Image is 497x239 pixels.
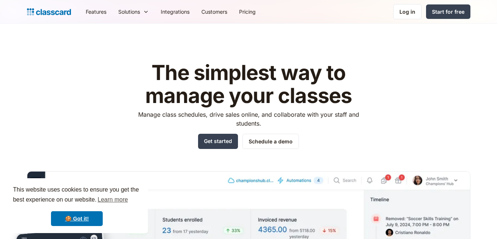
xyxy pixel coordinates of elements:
[118,8,140,16] div: Solutions
[112,3,155,20] div: Solutions
[233,3,262,20] a: Pricing
[426,4,470,19] a: Start for free
[96,194,129,205] a: learn more about cookies
[131,62,366,107] h1: The simplest way to manage your classes
[6,178,148,233] div: cookieconsent
[13,185,141,205] span: This website uses cookies to ensure you get the best experience on our website.
[27,7,71,17] a: Logo
[432,8,464,16] div: Start for free
[393,4,422,19] a: Log in
[51,211,103,226] a: dismiss cookie message
[155,3,195,20] a: Integrations
[195,3,233,20] a: Customers
[198,134,238,149] a: Get started
[131,110,366,128] p: Manage class schedules, drive sales online, and collaborate with your staff and students.
[80,3,112,20] a: Features
[242,134,299,149] a: Schedule a demo
[399,8,415,16] div: Log in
